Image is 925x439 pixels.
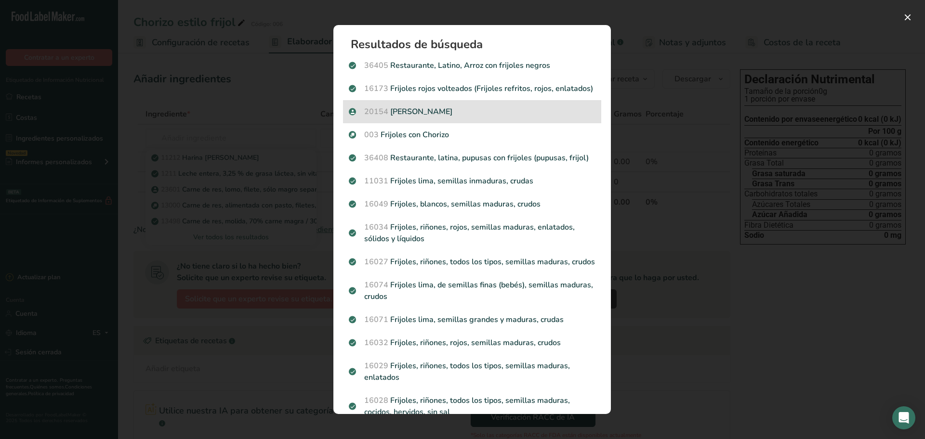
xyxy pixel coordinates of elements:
font: Restaurante, Latino, Arroz con frijoles negros [390,60,550,71]
font: 16071 [364,314,388,325]
font: 16034 [364,222,388,232]
font: 16032 [364,337,388,348]
img: Subreceta [349,131,356,139]
font: 16173 [364,83,388,94]
font: 20154 [364,106,388,117]
font: Restaurante, latina, pupusas con frijoles (pupusas, frijol) [390,153,589,163]
font: Frijoles, blancos, semillas maduras, crudos [390,199,541,209]
font: Frijoles lima, semillas grandes y maduras, crudas [390,314,564,325]
font: Frijoles lima, de semillas finas (bebés), semillas maduras, crudos [364,280,593,302]
font: 16074 [364,280,388,290]
div: Abrir Intercom Messenger [892,406,915,429]
font: Frijoles rojos volteados (Frijoles refritos, rojos, enlatados) [390,83,593,94]
font: 16028 [364,395,388,406]
font: Frijoles, riñones, todos los tipos, semillas maduras, enlatados [364,361,570,383]
font: 16049 [364,199,388,209]
font: 11031 [364,176,388,186]
font: Frijoles, riñones, todos los tipos, semillas maduras, crudos [390,257,595,267]
font: Frijoles lima, semillas inmaduras, crudas [390,176,533,186]
font: 16027 [364,257,388,267]
font: [PERSON_NAME] [390,106,452,117]
font: Frijoles, riñones, rojos, semillas maduras, enlatados, sólidos y líquidos [364,222,575,244]
font: Frijoles con Chorizo [381,129,449,140]
font: Frijoles, riñones, todos los tipos, semillas maduras, cocidos, hervidos, sin sal [364,395,570,417]
font: Resultados de búsqueda [351,37,483,52]
font: 36408 [364,153,388,163]
font: 16029 [364,361,388,371]
font: Frijoles, riñones, rojos, semillas maduras, crudos [390,337,561,348]
font: 003 [364,129,379,140]
font: 36405 [364,60,388,71]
